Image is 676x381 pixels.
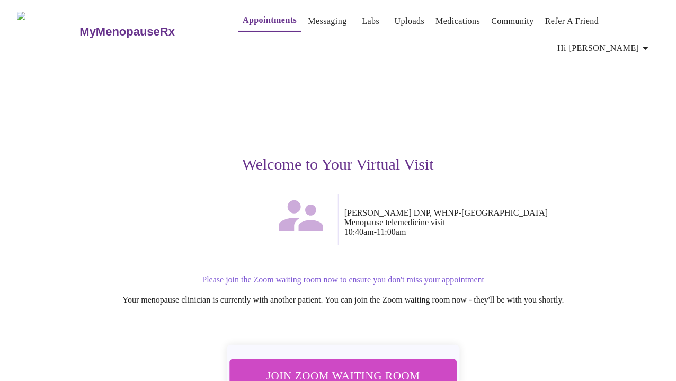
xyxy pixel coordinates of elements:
[28,275,659,285] p: Please join the Zoom waiting room now to ensure you don't miss your appointment
[79,25,175,39] h3: MyMenopauseRx
[17,155,659,173] h3: Welcome to Your Virtual Visit
[308,14,347,29] a: Messaging
[243,13,297,28] a: Appointments
[78,13,217,50] a: MyMenopauseRx
[558,41,652,56] span: Hi [PERSON_NAME]
[492,14,535,29] a: Community
[28,295,659,305] p: Your menopause clinician is currently with another patient. You can join the Zoom waiting room no...
[395,14,425,29] a: Uploads
[304,11,351,32] button: Messaging
[487,11,539,32] button: Community
[554,38,656,59] button: Hi [PERSON_NAME]
[354,11,388,32] button: Labs
[362,14,380,29] a: Labs
[541,11,603,32] button: Refer a Friend
[238,10,301,32] button: Appointments
[17,12,78,51] img: MyMenopauseRx Logo
[432,11,485,32] button: Medications
[436,14,481,29] a: Medications
[545,14,599,29] a: Refer a Friend
[390,11,429,32] button: Uploads
[344,208,659,237] p: [PERSON_NAME] DNP, WHNP-[GEOGRAPHIC_DATA] Menopause telemedicine visit 10:40am - 11:00am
